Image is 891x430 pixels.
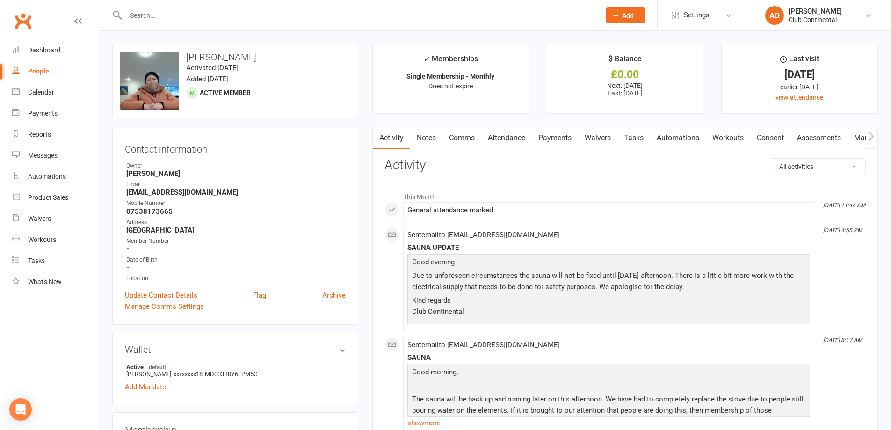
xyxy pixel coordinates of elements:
[750,127,790,149] a: Consent
[28,215,51,222] div: Waivers
[384,187,866,202] li: This Month
[481,127,532,149] a: Attendance
[125,344,346,355] h3: Wallet
[12,40,99,61] a: Dashboard
[12,61,99,82] a: People
[789,7,842,15] div: [PERSON_NAME]
[12,229,99,250] a: Workouts
[186,64,239,72] time: Activated [DATE]
[9,398,32,421] div: Open Intercom Messenger
[706,127,750,149] a: Workouts
[126,169,346,178] strong: [PERSON_NAME]
[186,75,229,83] time: Added [DATE]
[126,161,346,170] div: Owner
[123,9,594,22] input: Search...
[12,187,99,208] a: Product Sales
[205,371,258,378] span: MD003B0Y6FPM5G
[28,152,58,159] div: Messages
[253,290,266,301] a: Flag
[200,89,251,96] span: Active member
[11,9,35,33] a: Clubworx
[146,363,169,371] span: default
[12,208,99,229] a: Waivers
[125,381,166,393] a: Add Mandate
[407,206,810,214] div: General attendance marked
[608,53,642,70] div: $ Balance
[28,278,62,285] div: What's New
[12,271,99,292] a: What's New
[126,218,346,227] div: Address
[373,127,410,149] a: Activity
[730,82,869,92] div: earlier [DATE]
[617,127,650,149] a: Tasks
[790,127,848,149] a: Assessments
[28,88,54,96] div: Calendar
[407,231,560,239] span: Sent email to [EMAIL_ADDRESS][DOMAIN_NAME]
[125,140,346,154] h3: Contact information
[126,226,346,234] strong: [GEOGRAPHIC_DATA]
[556,70,695,80] div: £0.00
[120,52,179,110] img: image1733908377.png
[126,199,346,208] div: Mobile Number
[28,173,66,180] div: Automations
[407,416,810,430] a: show more
[126,245,346,253] strong: -
[125,362,346,379] li: [PERSON_NAME]
[12,250,99,271] a: Tasks
[775,94,823,101] a: view attendance
[650,127,706,149] a: Automations
[578,127,617,149] a: Waivers
[28,46,60,54] div: Dashboard
[765,6,784,25] div: AD
[428,82,473,90] span: Does not expire
[407,244,810,252] div: SAUNA UPDATE
[126,180,346,189] div: Email
[12,145,99,166] a: Messages
[125,290,197,301] a: Update Contact Details
[410,295,808,320] p: Kind regards Club Continental
[28,67,49,75] div: People
[823,337,862,343] i: [DATE] 8:17 AM
[622,12,634,19] span: Add
[174,371,203,378] span: xxxxxxxx18
[322,290,346,301] a: Archive
[823,202,865,209] i: [DATE] 11:44 AM
[126,207,346,216] strong: 07538173665
[28,131,51,138] div: Reports
[423,53,478,70] div: Memberships
[126,237,346,246] div: Member Number
[12,166,99,187] a: Automations
[126,274,346,283] div: Location
[410,127,442,149] a: Notes
[410,366,808,380] p: Good morning,
[12,82,99,103] a: Calendar
[442,127,481,149] a: Comms
[410,256,808,270] p: Good evening
[407,341,560,349] span: Sent email to [EMAIL_ADDRESS][DOMAIN_NAME]
[384,158,866,173] h3: Activity
[407,354,810,362] div: SAUNA
[532,127,578,149] a: Payments
[126,188,346,197] strong: [EMAIL_ADDRESS][DOMAIN_NAME]
[126,255,346,264] div: Date of Birth
[423,55,429,64] i: ✓
[780,53,819,70] div: Last visit
[789,15,842,24] div: Club Continental
[12,103,99,124] a: Payments
[823,227,862,233] i: [DATE] 4:55 PM
[606,7,645,23] button: Add
[126,263,346,272] strong: -
[406,73,494,80] strong: Single Membership - Monthly
[410,270,808,295] p: Due to unforeseen circumstances the sauna will not be fixed until [DATE] afternoon. There is a li...
[684,5,710,26] span: Settings
[12,124,99,145] a: Reports
[730,70,869,80] div: [DATE]
[28,109,58,117] div: Payments
[125,301,204,312] a: Manage Comms Settings
[28,194,68,201] div: Product Sales
[28,257,45,264] div: Tasks
[120,52,350,62] h3: [PERSON_NAME]
[28,236,56,243] div: Workouts
[556,82,695,97] p: Next: [DATE] Last: [DATE]
[126,363,341,371] strong: Active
